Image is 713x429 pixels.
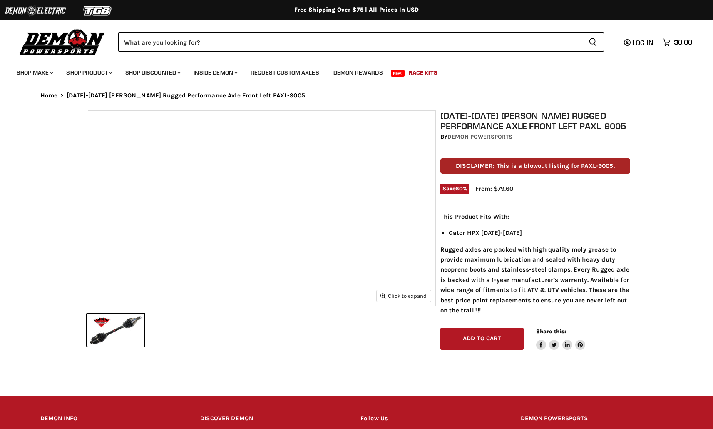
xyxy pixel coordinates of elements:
[674,38,692,46] span: $0.00
[440,328,524,350] button: Add to cart
[4,3,67,19] img: Demon Electric Logo 2
[327,64,389,81] a: Demon Rewards
[10,64,58,81] a: Shop Make
[118,32,604,52] form: Product
[440,212,630,222] p: This Product Fits With:
[40,92,58,99] a: Home
[360,409,505,429] h2: Follow Us
[40,409,185,429] h2: DEMON INFO
[17,27,108,57] img: Demon Powersports
[67,92,305,99] span: [DATE]-[DATE] [PERSON_NAME] Rugged Performance Axle Front Left PAXL-9005
[582,32,604,52] button: Search
[244,64,325,81] a: Request Custom Axles
[447,133,512,140] a: Demon Powersports
[24,6,690,14] div: Free Shipping Over $75 | All Prices In USD
[536,328,586,350] aside: Share this:
[521,409,673,429] h2: DEMON POWERSPORTS
[380,293,427,299] span: Click to expand
[119,64,186,81] a: Shop Discounted
[620,39,658,46] a: Log in
[87,314,144,347] button: 2010-2013 John Deere Rugged Performance Axle Front Left PAXL-9005 thumbnail
[440,184,469,193] span: Save %
[200,409,345,429] h2: DISCOVER DEMON
[377,290,431,302] button: Click to expand
[67,3,129,19] img: TGB Logo 2
[60,64,117,81] a: Shop Product
[440,158,630,174] p: DISCLAIMER: This is a blowout listing for PAXL-9005.
[463,335,501,342] span: Add to cart
[187,64,243,81] a: Inside Demon
[440,212,630,315] div: Rugged axles are packed with high quality moly grease to provide maximum lubrication and sealed w...
[24,92,690,99] nav: Breadcrumbs
[632,38,653,47] span: Log in
[455,185,462,192] span: 60
[449,228,630,238] li: Gator HPX [DATE]-[DATE]
[402,64,444,81] a: Race Kits
[658,36,696,48] a: $0.00
[440,110,630,131] h1: [DATE]-[DATE] [PERSON_NAME] Rugged Performance Axle Front Left PAXL-9005
[10,61,690,81] ul: Main menu
[475,185,513,192] span: From: $79.60
[440,132,630,142] div: by
[391,70,405,77] span: New!
[118,32,582,52] input: Search
[536,328,566,334] span: Share this:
